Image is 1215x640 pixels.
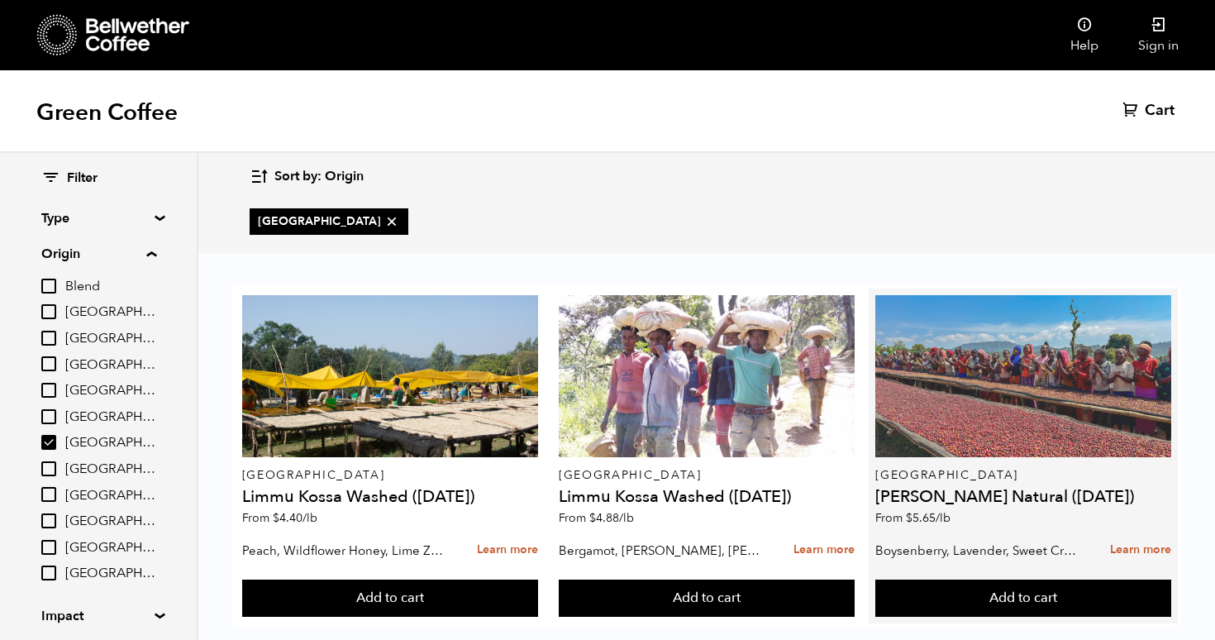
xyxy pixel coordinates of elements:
[559,538,760,563] p: Bergamot, [PERSON_NAME], [PERSON_NAME]
[274,168,364,186] span: Sort by: Origin
[65,278,156,296] span: Blend
[41,409,56,424] input: [GEOGRAPHIC_DATA]
[875,489,1171,505] h4: [PERSON_NAME] Natural ([DATE])
[41,356,56,371] input: [GEOGRAPHIC_DATA]
[41,487,56,502] input: [GEOGRAPHIC_DATA]
[875,538,1077,563] p: Boysenberry, Lavender, Sweet Cream
[875,580,1171,618] button: Add to cart
[65,382,156,400] span: [GEOGRAPHIC_DATA]
[875,510,951,526] span: From
[589,510,596,526] span: $
[1122,101,1179,121] a: Cart
[875,470,1171,481] p: [GEOGRAPHIC_DATA]
[65,434,156,452] span: [GEOGRAPHIC_DATA]
[65,356,156,375] span: [GEOGRAPHIC_DATA]
[41,461,56,476] input: [GEOGRAPHIC_DATA]
[65,565,156,583] span: [GEOGRAPHIC_DATA]
[65,487,156,505] span: [GEOGRAPHIC_DATA]
[65,330,156,348] span: [GEOGRAPHIC_DATA]
[242,510,317,526] span: From
[41,513,56,528] input: [GEOGRAPHIC_DATA]
[936,510,951,526] span: /lb
[273,510,279,526] span: $
[477,533,538,568] a: Learn more
[250,157,364,196] button: Sort by: Origin
[65,513,156,531] span: [GEOGRAPHIC_DATA]
[65,539,156,557] span: [GEOGRAPHIC_DATA]
[559,580,855,618] button: Add to cart
[559,470,855,481] p: [GEOGRAPHIC_DATA]
[65,303,156,322] span: [GEOGRAPHIC_DATA]
[1110,533,1171,568] a: Learn more
[41,540,56,555] input: [GEOGRAPHIC_DATA]
[242,489,538,505] h4: Limmu Kossa Washed ([DATE])
[242,470,538,481] p: [GEOGRAPHIC_DATA]
[1145,101,1174,121] span: Cart
[36,98,178,127] h1: Green Coffee
[793,533,855,568] a: Learn more
[41,435,56,450] input: [GEOGRAPHIC_DATA]
[906,510,951,526] bdi: 5.65
[41,304,56,319] input: [GEOGRAPHIC_DATA]
[242,580,538,618] button: Add to cart
[619,510,634,526] span: /lb
[41,606,155,626] summary: Impact
[41,208,155,228] summary: Type
[242,538,444,563] p: Peach, Wildflower Honey, Lime Zest
[41,331,56,346] input: [GEOGRAPHIC_DATA]
[906,510,912,526] span: $
[41,279,56,294] input: Blend
[65,408,156,427] span: [GEOGRAPHIC_DATA]
[559,510,634,526] span: From
[65,461,156,479] span: [GEOGRAPHIC_DATA]
[559,489,855,505] h4: Limmu Kossa Washed ([DATE])
[273,510,317,526] bdi: 4.40
[67,170,98,188] span: Filter
[41,566,56,580] input: [GEOGRAPHIC_DATA]
[589,510,634,526] bdi: 4.88
[258,213,400,230] span: [GEOGRAPHIC_DATA]
[41,244,156,264] summary: Origin
[41,383,56,398] input: [GEOGRAPHIC_DATA]
[303,510,317,526] span: /lb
